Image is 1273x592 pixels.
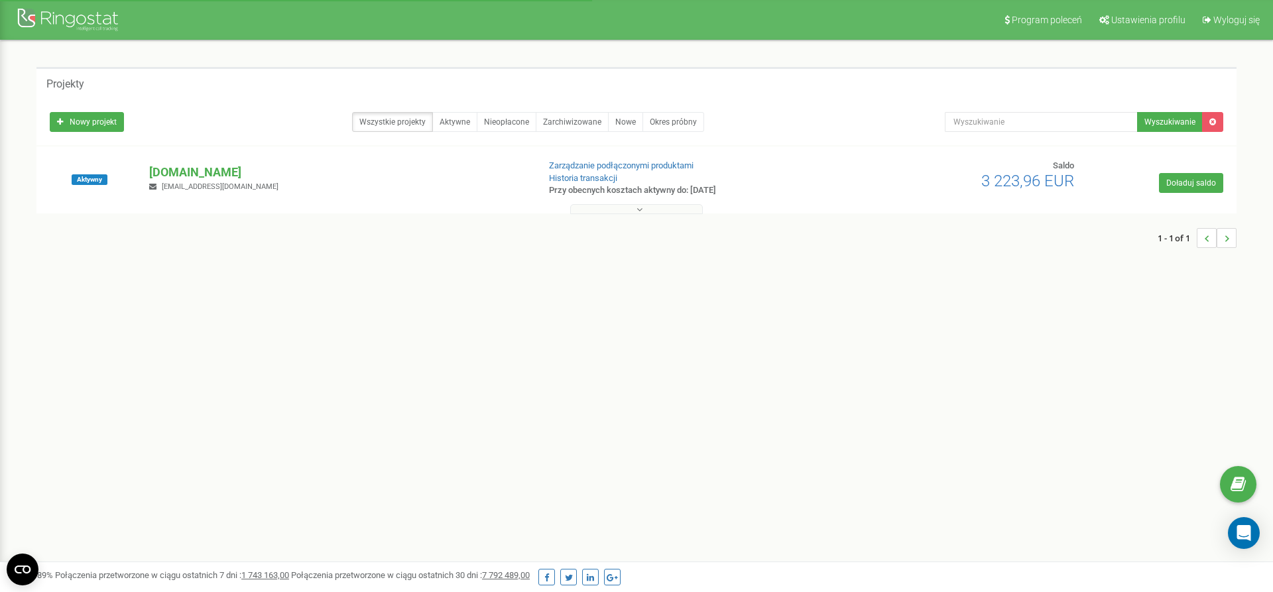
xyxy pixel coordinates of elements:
[642,112,704,132] a: Okres próbny
[1053,160,1074,170] span: Saldo
[72,174,107,185] span: Aktywny
[1158,215,1237,261] nav: ...
[162,182,278,191] span: [EMAIL_ADDRESS][DOMAIN_NAME]
[1158,228,1197,248] span: 1 - 1 of 1
[291,570,530,580] span: Połączenia przetworzone w ciągu ostatnich 30 dni :
[981,172,1074,190] span: 3 223,96 EUR
[1213,15,1260,25] span: Wyloguj się
[149,164,527,181] p: [DOMAIN_NAME]
[549,173,617,183] a: Historia transakcji
[241,570,289,580] u: 1 743 163,00
[432,112,477,132] a: Aktywne
[352,112,433,132] a: Wszystkie projekty
[1228,517,1260,549] div: Open Intercom Messenger
[50,112,124,132] a: Nowy projekt
[608,112,643,132] a: Nowe
[482,570,530,580] u: 7 792 489,00
[1137,112,1203,132] button: Wyszukiwanie
[549,160,694,170] a: Zarządzanie podłączonymi produktami
[945,112,1138,132] input: Wyszukiwanie
[1111,15,1185,25] span: Ustawienia profilu
[7,554,38,585] button: Open CMP widget
[55,570,289,580] span: Połączenia przetworzone w ciągu ostatnich 7 dni :
[477,112,536,132] a: Nieopłacone
[1012,15,1082,25] span: Program poleceń
[549,184,827,197] p: Przy obecnych kosztach aktywny do: [DATE]
[536,112,609,132] a: Zarchiwizowane
[46,78,84,90] h5: Projekty
[1159,173,1223,193] a: Doładuj saldo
